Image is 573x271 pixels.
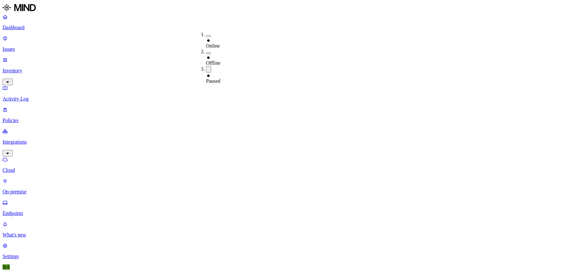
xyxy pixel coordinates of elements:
a: Issues [3,35,570,52]
a: Activity Log [3,85,570,102]
p: Endpoints [3,210,570,216]
p: Activity Log [3,96,570,102]
p: Integrations [3,139,570,145]
p: Issues [3,46,570,52]
a: Endpoints [3,200,570,216]
p: What's new [3,232,570,238]
p: Inventory [3,68,570,74]
p: Dashboard [3,25,570,30]
p: Cloud [3,167,570,173]
a: Inventory [3,57,570,84]
a: On-premise [3,178,570,195]
a: Cloud [3,157,570,173]
a: What's new [3,221,570,238]
a: Policies [3,107,570,123]
img: MIND [3,3,36,13]
a: Dashboard [3,14,570,30]
a: Integrations [3,128,570,156]
p: Policies [3,118,570,123]
a: MIND [3,3,570,14]
span: NA [3,264,10,270]
a: Settings [3,243,570,259]
p: On-premise [3,189,570,195]
p: Settings [3,254,570,259]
